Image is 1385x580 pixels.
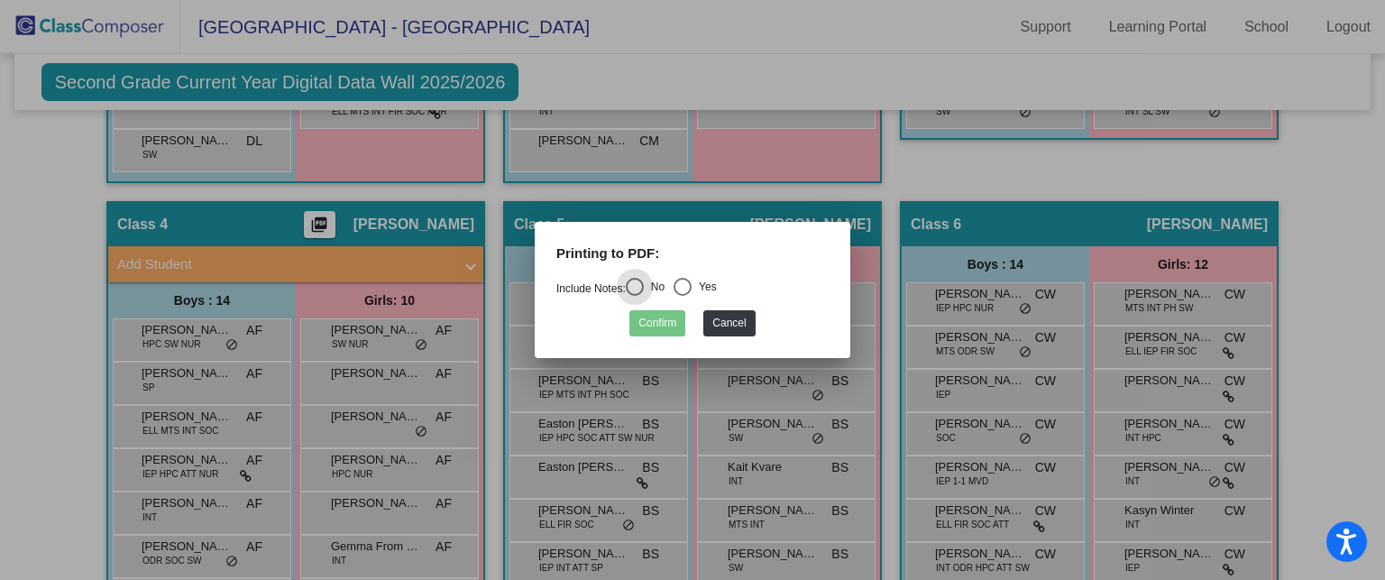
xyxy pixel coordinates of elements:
mat-radio-group: Select an option [556,282,717,295]
div: No [644,279,665,295]
label: Printing to PDF: [556,244,659,264]
button: Confirm [629,310,685,336]
a: Include Notes: [556,282,626,295]
button: Cancel [703,310,755,336]
div: Yes [692,279,717,295]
